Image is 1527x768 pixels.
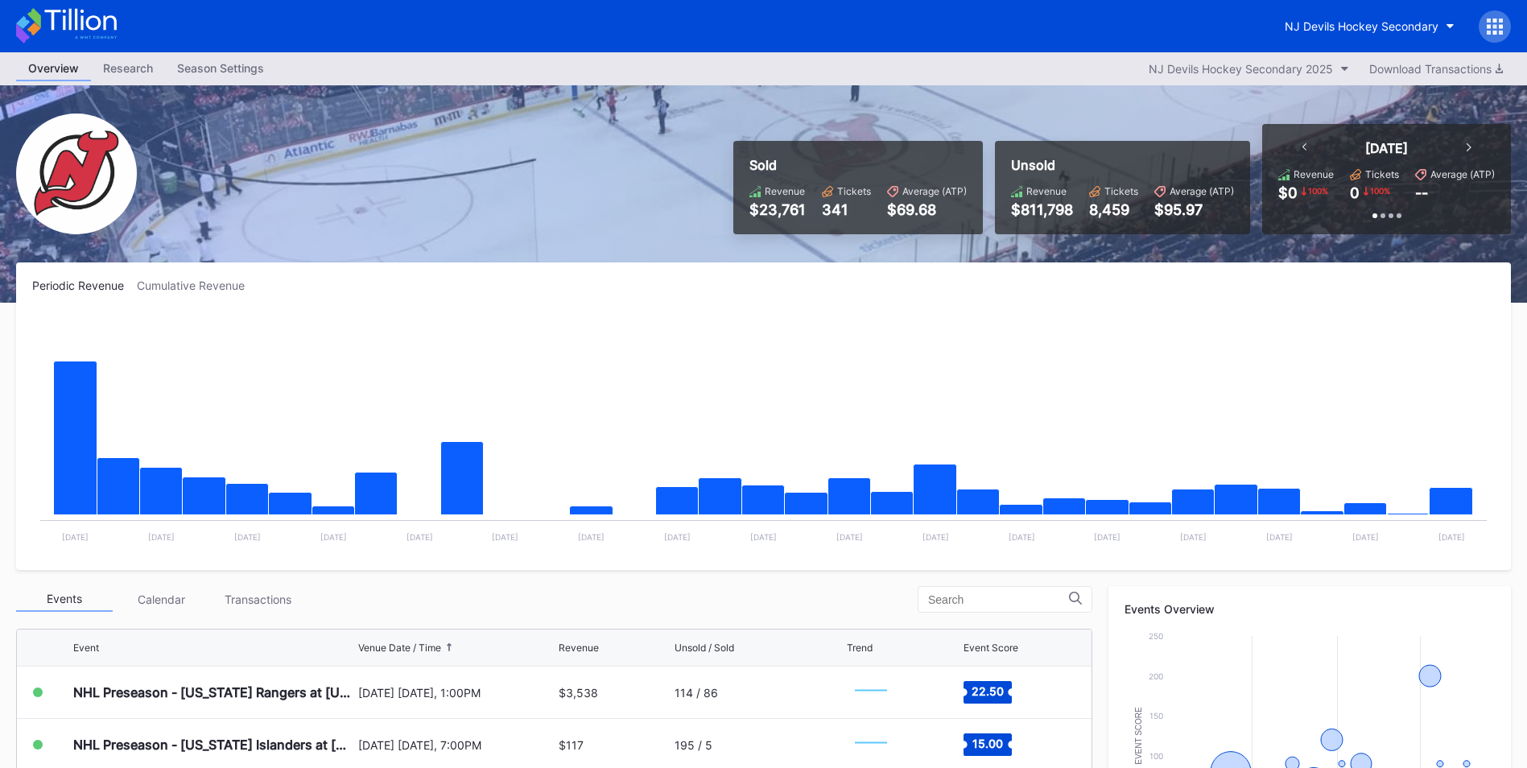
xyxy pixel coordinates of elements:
[675,642,734,654] div: Unsold / Sold
[887,201,967,218] div: $69.68
[320,532,347,542] text: [DATE]
[559,686,598,700] div: $3,538
[559,642,599,654] div: Revenue
[209,587,306,612] div: Transactions
[1368,184,1392,197] div: 100 %
[32,279,137,292] div: Periodic Revenue
[1149,711,1163,721] text: 150
[407,532,433,542] text: [DATE]
[358,738,555,752] div: [DATE] [DATE], 7:00PM
[750,532,777,542] text: [DATE]
[492,532,518,542] text: [DATE]
[749,201,806,218] div: $23,761
[73,642,99,654] div: Event
[73,737,354,753] div: NHL Preseason - [US_STATE] Islanders at [US_STATE] Devils
[91,56,165,80] div: Research
[1415,184,1428,201] div: --
[1089,201,1138,218] div: 8,459
[1438,532,1465,542] text: [DATE]
[1430,168,1495,180] div: Average (ATP)
[847,672,895,712] svg: Chart title
[165,56,276,80] div: Season Settings
[1365,168,1399,180] div: Tickets
[1094,532,1120,542] text: [DATE]
[559,738,584,752] div: $117
[16,587,113,612] div: Events
[1149,671,1163,681] text: 200
[964,642,1018,654] div: Event Score
[16,114,137,234] img: NJ_Devils_Hockey_Secondary.png
[1149,62,1333,76] div: NJ Devils Hockey Secondary 2025
[922,532,949,542] text: [DATE]
[675,686,718,700] div: 114 / 86
[358,642,441,654] div: Venue Date / Time
[1352,532,1379,542] text: [DATE]
[847,642,873,654] div: Trend
[1125,602,1495,616] div: Events Overview
[16,56,91,81] a: Overview
[1180,532,1207,542] text: [DATE]
[1026,185,1067,197] div: Revenue
[837,185,871,197] div: Tickets
[113,587,209,612] div: Calendar
[902,185,967,197] div: Average (ATP)
[358,686,555,700] div: [DATE] [DATE], 1:00PM
[1285,19,1438,33] div: NJ Devils Hockey Secondary
[675,738,712,752] div: 195 / 5
[765,185,805,197] div: Revenue
[1278,184,1298,201] div: $0
[73,684,354,700] div: NHL Preseason - [US_STATE] Rangers at [US_STATE] Devils
[1149,631,1163,641] text: 250
[928,593,1069,606] input: Search
[1361,58,1511,80] button: Download Transactions
[1306,184,1330,197] div: 100 %
[836,532,863,542] text: [DATE]
[1149,751,1163,761] text: 100
[1104,185,1138,197] div: Tickets
[148,532,175,542] text: [DATE]
[1170,185,1234,197] div: Average (ATP)
[972,737,1003,750] text: 15.00
[1369,62,1503,76] div: Download Transactions
[165,56,276,81] a: Season Settings
[234,532,261,542] text: [DATE]
[1011,157,1234,173] div: Unsold
[578,532,605,542] text: [DATE]
[137,279,258,292] div: Cumulative Revenue
[1011,201,1073,218] div: $811,798
[1134,707,1143,765] text: Event Score
[1273,11,1467,41] button: NJ Devils Hockey Secondary
[1266,532,1293,542] text: [DATE]
[1294,168,1334,180] div: Revenue
[1009,532,1035,542] text: [DATE]
[62,532,89,542] text: [DATE]
[1141,58,1357,80] button: NJ Devils Hockey Secondary 2025
[847,725,895,765] svg: Chart title
[972,684,1004,698] text: 22.50
[1365,140,1408,156] div: [DATE]
[91,56,165,81] a: Research
[822,201,871,218] div: 341
[32,312,1495,554] svg: Chart title
[664,532,691,542] text: [DATE]
[1350,184,1360,201] div: 0
[749,157,967,173] div: Sold
[1154,201,1234,218] div: $95.97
